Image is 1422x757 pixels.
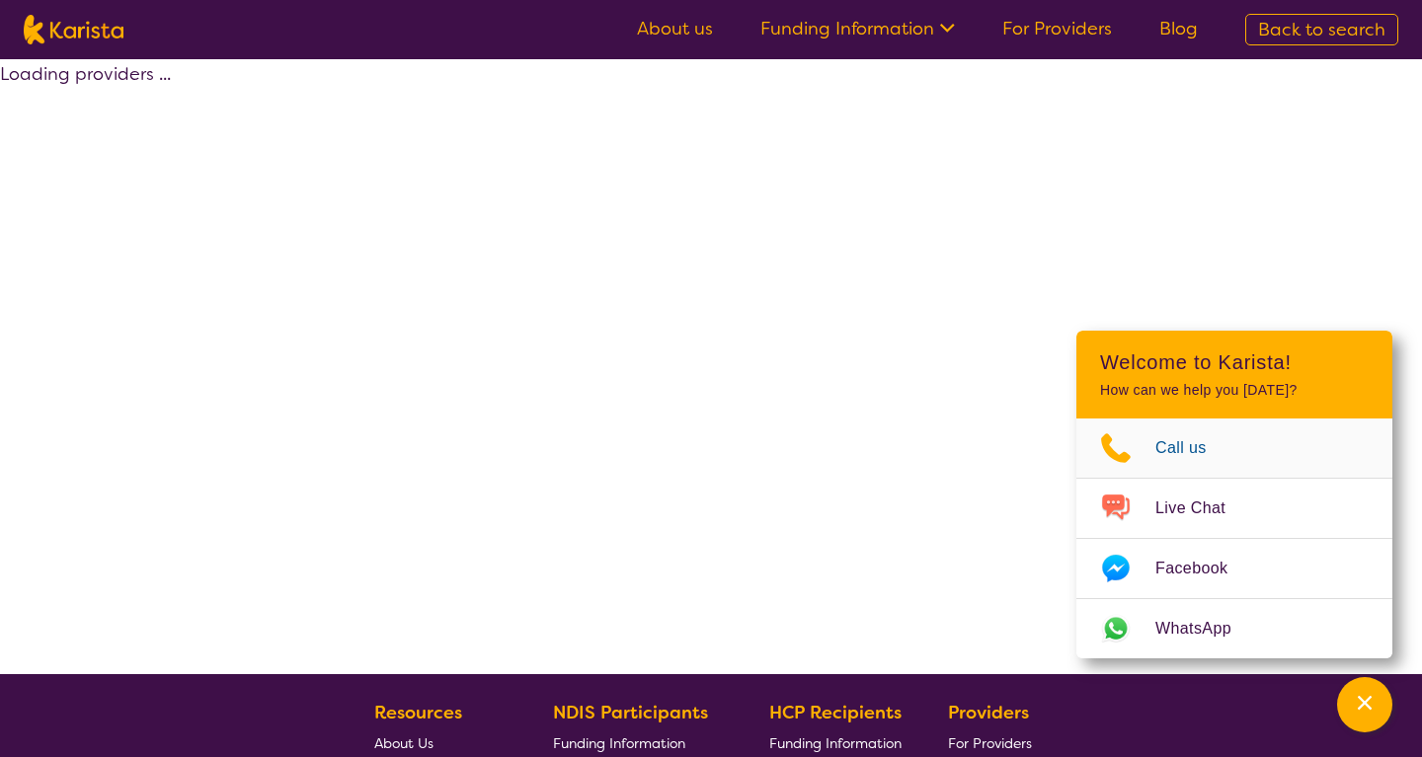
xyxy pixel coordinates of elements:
[1245,14,1398,45] a: Back to search
[1002,17,1112,40] a: For Providers
[769,701,902,724] b: HCP Recipients
[948,701,1029,724] b: Providers
[374,701,462,724] b: Resources
[1076,418,1392,658] ul: Choose channel
[1076,331,1392,658] div: Channel Menu
[1155,554,1251,583] span: Facebook
[374,734,434,752] span: About Us
[769,734,902,752] span: Funding Information
[553,701,708,724] b: NDIS Participants
[1159,17,1198,40] a: Blog
[1076,599,1392,658] a: Web link opens in a new tab.
[948,734,1032,752] span: For Providers
[1155,433,1230,463] span: Call us
[1155,614,1255,643] span: WhatsApp
[1337,677,1392,732] button: Channel Menu
[1100,350,1369,374] h2: Welcome to Karista!
[760,17,955,40] a: Funding Information
[553,734,685,752] span: Funding Information
[1258,18,1385,41] span: Back to search
[24,15,123,44] img: Karista logo
[637,17,713,40] a: About us
[1155,493,1249,523] span: Live Chat
[1100,382,1369,399] p: How can we help you [DATE]?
